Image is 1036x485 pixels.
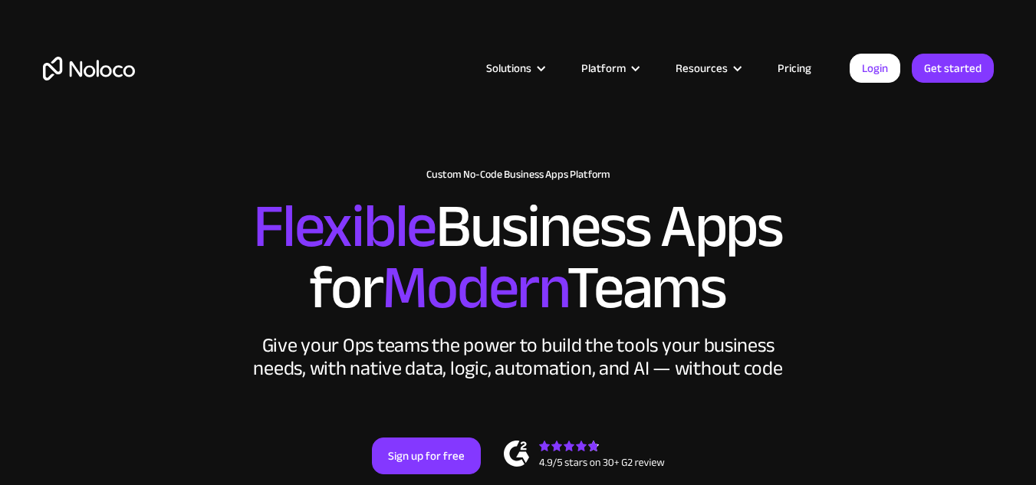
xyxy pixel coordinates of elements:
[562,58,656,78] div: Platform
[676,58,728,78] div: Resources
[850,54,900,83] a: Login
[912,54,994,83] a: Get started
[486,58,531,78] div: Solutions
[581,58,626,78] div: Platform
[372,437,481,474] a: Sign up for free
[43,169,994,181] h1: Custom No-Code Business Apps Platform
[250,334,787,380] div: Give your Ops teams the power to build the tools your business needs, with native data, logic, au...
[656,58,758,78] div: Resources
[467,58,562,78] div: Solutions
[253,169,436,283] span: Flexible
[758,58,830,78] a: Pricing
[43,196,994,319] h2: Business Apps for Teams
[43,57,135,80] a: home
[382,231,567,345] span: Modern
